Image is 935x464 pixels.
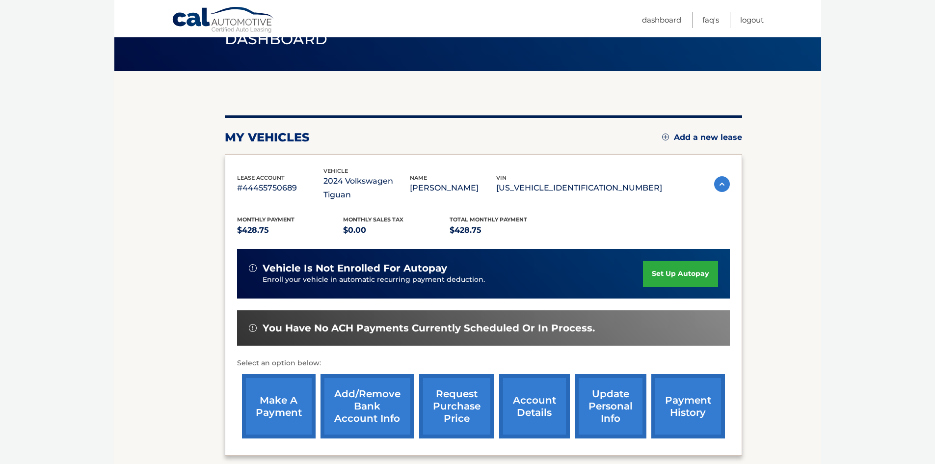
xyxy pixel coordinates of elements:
a: request purchase price [419,374,494,438]
img: alert-white.svg [249,324,257,332]
span: Monthly sales Tax [343,216,403,223]
span: You have no ACH payments currently scheduled or in process. [263,322,595,334]
a: payment history [651,374,725,438]
img: accordion-active.svg [714,176,730,192]
span: vehicle is not enrolled for autopay [263,262,447,274]
h2: my vehicles [225,130,310,145]
a: Logout [740,12,764,28]
a: Cal Automotive [172,6,275,35]
span: Monthly Payment [237,216,294,223]
a: Dashboard [642,12,681,28]
a: account details [499,374,570,438]
p: [PERSON_NAME] [410,181,496,195]
a: FAQ's [702,12,719,28]
span: lease account [237,174,285,181]
p: $0.00 [343,223,450,237]
a: update personal info [575,374,646,438]
p: #44455750689 [237,181,323,195]
a: make a payment [242,374,316,438]
span: name [410,174,427,181]
a: Add a new lease [662,133,742,142]
span: Dashboard [225,30,328,48]
a: set up autopay [643,261,718,287]
a: Add/Remove bank account info [321,374,414,438]
img: add.svg [662,134,669,140]
img: alert-white.svg [249,264,257,272]
span: Total Monthly Payment [450,216,527,223]
p: $428.75 [237,223,344,237]
span: vin [496,174,507,181]
p: $428.75 [450,223,556,237]
p: 2024 Volkswagen Tiguan [323,174,410,202]
p: Select an option below: [237,357,730,369]
p: Enroll your vehicle in automatic recurring payment deduction. [263,274,643,285]
span: vehicle [323,167,348,174]
p: [US_VEHICLE_IDENTIFICATION_NUMBER] [496,181,662,195]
